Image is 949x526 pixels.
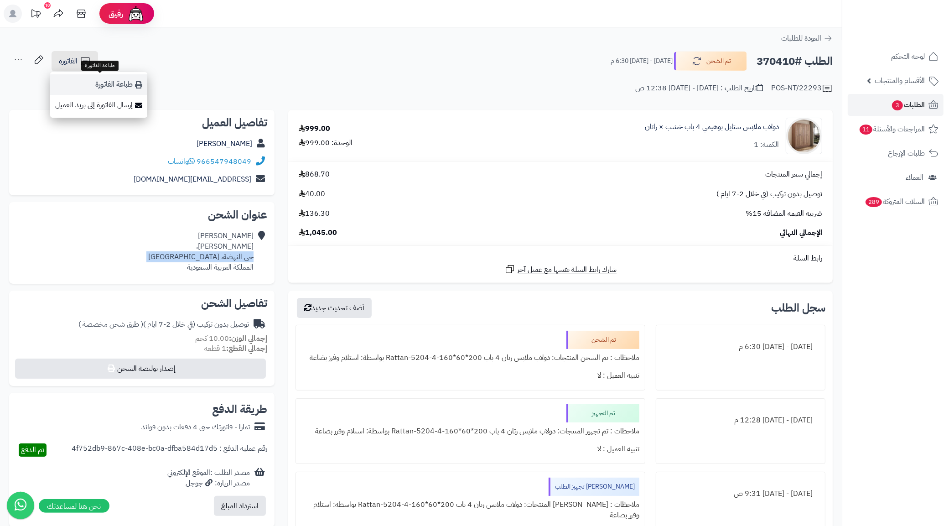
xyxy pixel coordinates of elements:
small: [DATE] - [DATE] 6:30 م [611,57,673,66]
span: الطلبات [891,99,925,111]
a: طلبات الإرجاع [848,142,944,164]
span: طلبات الإرجاع [888,147,925,160]
a: طباعة الفاتورة [50,74,147,95]
h2: طريقة الدفع [212,404,267,415]
span: المراجعات والأسئلة [859,123,925,135]
div: ملاحظات : [PERSON_NAME] المنتجات: دولاب ملابس رتان 4 باب 200*60*160-Rattan-5204-4 بواسطة: استلام ... [301,496,639,524]
strong: إجمالي القطع: [226,343,267,354]
div: POS-NT/22293 [771,83,833,94]
div: [DATE] - [DATE] 9:31 ص [662,485,819,503]
a: تحديثات المنصة [24,5,47,25]
button: إصدار بوليصة الشحن [15,359,266,379]
a: الطلبات3 [848,94,944,116]
div: مصدر الطلب :الموقع الإلكتروني [167,468,250,489]
a: إرسال الفاتورة إلى بريد العميل [50,95,147,115]
a: [PERSON_NAME] [197,138,252,149]
span: 868.70 [299,169,330,180]
div: تم الشحن [566,331,639,349]
div: 10 [44,2,51,9]
h2: الطلب #370410 [757,52,833,71]
span: ضريبة القيمة المضافة 15% [746,208,822,219]
span: توصيل بدون تركيب (في خلال 2-7 ايام ) [716,189,822,199]
span: 136.30 [299,208,330,219]
div: [DATE] - [DATE] 12:28 م [662,411,819,429]
button: أضف تحديث جديد [297,298,372,318]
button: استرداد المبلغ [214,496,266,516]
div: [PERSON_NAME] [PERSON_NAME]، حي النهضة، [GEOGRAPHIC_DATA] المملكة العربية السعودية [148,231,254,272]
a: السلات المتروكة289 [848,191,944,213]
h2: عنوان الشحن [16,209,267,220]
span: إجمالي سعر المنتجات [765,169,822,180]
div: [DATE] - [DATE] 6:30 م [662,338,819,356]
span: شارك رابط السلة نفسها مع عميل آخر [518,265,617,275]
span: تم الدفع [21,444,44,455]
div: تنبيه العميل : لا [301,440,639,458]
div: توصيل بدون تركيب (في خلال 2-7 ايام ) [78,319,249,330]
strong: إجمالي الوزن: [229,333,267,344]
a: واتساب [168,156,195,167]
a: المراجعات والأسئلة11 [848,118,944,140]
div: الوحدة: 999.00 [299,138,353,148]
span: العودة للطلبات [781,33,821,44]
div: رقم عملية الدفع : 4f752db9-867c-408e-bc0a-dfba584d17d5 [72,443,267,457]
div: طباعة الفاتورة [81,61,119,71]
h3: سجل الطلب [771,302,825,313]
div: ملاحظات : تم تجهيز المنتجات: دولاب ملابس رتان 4 باب 200*60*160-Rattan-5204-4 بواسطة: استلام وفرز ... [301,422,639,440]
img: 1749977265-1-90x90.jpg [786,118,822,154]
a: العملاء [848,167,944,188]
div: تاريخ الطلب : [DATE] - [DATE] 12:38 ص [635,83,763,94]
a: العودة للطلبات [781,33,833,44]
span: رفيق [109,8,123,19]
button: تم الشحن [674,52,747,71]
div: 999.00 [299,124,330,134]
span: ( طرق شحن مخصصة ) [78,319,143,330]
small: 1 قطعة [204,343,267,354]
span: الأقسام والمنتجات [875,74,925,87]
img: ai-face.png [127,5,145,23]
span: 3 [892,100,903,111]
h2: تفاصيل الشحن [16,298,267,309]
span: 40.00 [299,189,325,199]
img: logo-2.png [887,11,940,31]
div: ملاحظات : تم الشحن المنتجات: دولاب ملابس رتان 4 باب 200*60*160-Rattan-5204-4 بواسطة: استلام وفرز ... [301,349,639,367]
a: [EMAIL_ADDRESS][DOMAIN_NAME] [134,174,251,185]
div: تم التجهيز [566,404,639,422]
h2: تفاصيل العميل [16,117,267,128]
div: تمارا - فاتورتك حتى 4 دفعات بدون فوائد [141,422,250,432]
span: 289 [865,197,882,208]
div: رابط السلة [292,253,829,264]
div: تنبيه العميل : لا [301,367,639,385]
a: 966547948049 [197,156,251,167]
div: الكمية: 1 [754,140,779,150]
span: 1,045.00 [299,228,337,238]
span: لوحة التحكم [891,50,925,63]
a: شارك رابط السلة نفسها مع عميل آخر [504,264,617,275]
a: دولاب ملابس ستايل بوهيمي 4 باب خشب × راتان [645,122,779,132]
span: العملاء [906,171,923,184]
a: لوحة التحكم [848,46,944,68]
span: 11 [859,124,873,135]
span: السلات المتروكة [865,195,925,208]
div: [PERSON_NAME] تجهيز الطلب [549,478,639,496]
div: مصدر الزيارة: جوجل [167,478,250,489]
a: الفاتورة [52,51,98,71]
small: 10.00 كجم [195,333,267,344]
span: الفاتورة [59,56,78,67]
span: الإجمالي النهائي [780,228,822,238]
